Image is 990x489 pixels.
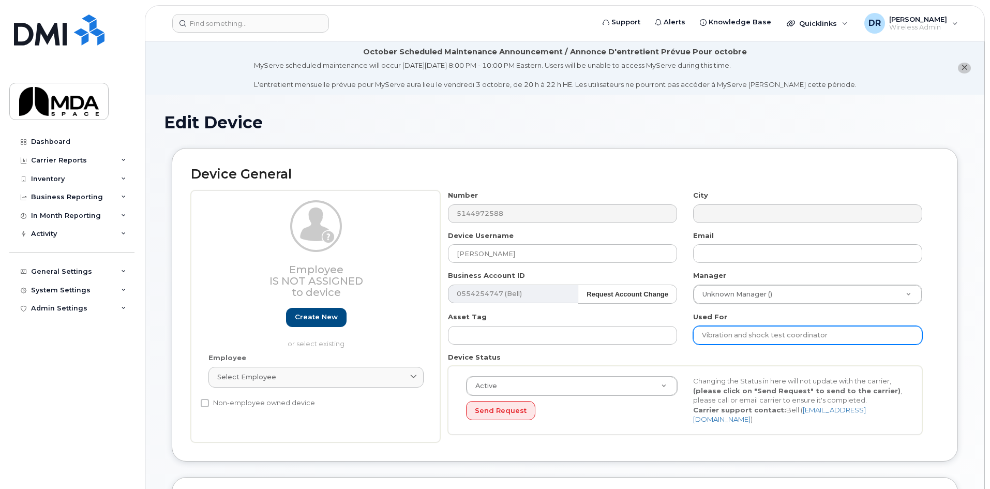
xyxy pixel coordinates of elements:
span: Select employee [217,372,276,382]
h3: Employee [208,264,424,298]
button: Send Request [466,401,535,420]
iframe: Messenger Launcher [945,444,982,481]
span: to device [292,286,341,299]
label: Asset Tag [448,312,487,322]
label: Used For [693,312,727,322]
button: Request Account Change [578,285,677,304]
a: Select employee [208,367,424,388]
label: Manager [693,271,726,280]
strong: (please click on "Send Request" to send to the carrier) [693,387,901,395]
a: Active [467,377,677,395]
div: October Scheduled Maintenance Announcement / Annonce D'entretient Prévue Pour octobre [363,47,747,57]
strong: Carrier support contact: [693,406,786,414]
label: Email [693,231,714,241]
h2: Device General [191,167,939,182]
label: Number [448,190,478,200]
span: Active [469,381,497,391]
label: Business Account ID [448,271,525,280]
button: close notification [958,63,971,73]
a: [EMAIL_ADDRESS][DOMAIN_NAME] [693,406,866,424]
label: Device Status [448,352,501,362]
label: Device Username [448,231,514,241]
p: or select existing [208,339,424,349]
span: Is not assigned [269,275,363,287]
label: Employee [208,353,246,363]
a: Unknown Manager () [694,285,922,304]
h1: Edit Device [164,113,966,131]
label: City [693,190,708,200]
strong: Request Account Change [587,290,668,298]
div: MyServe scheduled maintenance will occur [DATE][DATE] 8:00 PM - 10:00 PM Eastern. Users will be u... [254,61,857,90]
input: Non-employee owned device [201,399,209,407]
label: Non-employee owned device [201,397,315,409]
div: Changing the Status in here will not update with the carrier, , please call or email carrier to e... [685,376,912,424]
span: Unknown Manager () [696,290,772,299]
a: Create new [286,308,347,327]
